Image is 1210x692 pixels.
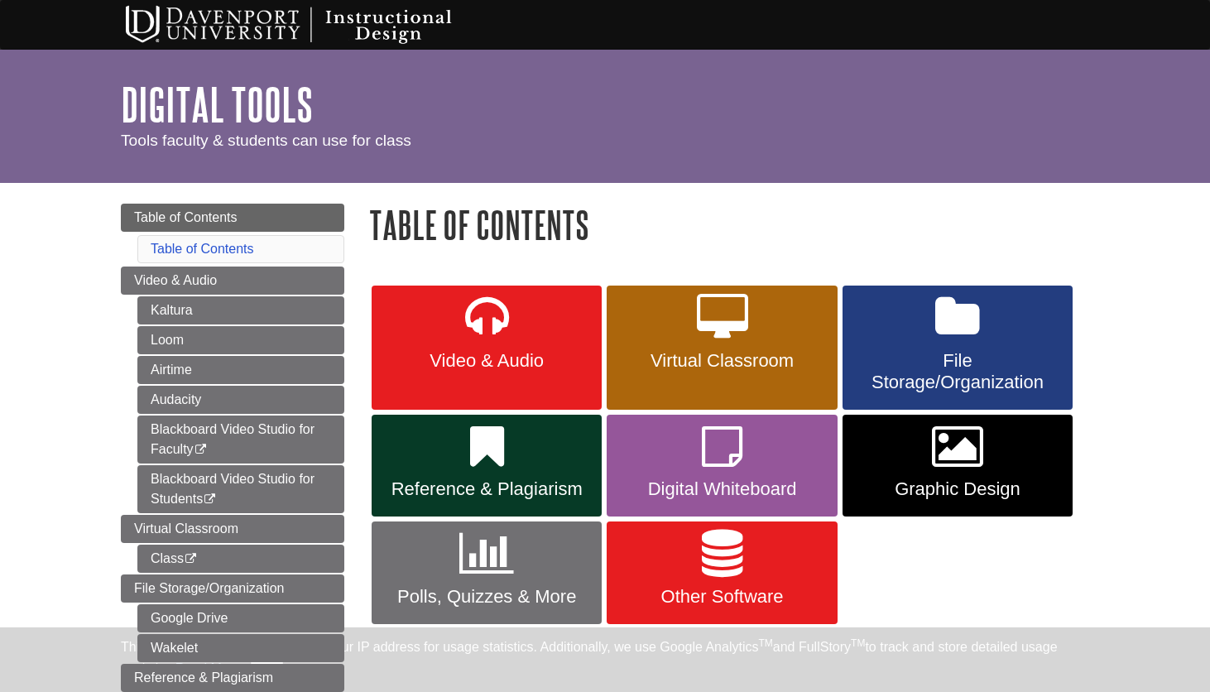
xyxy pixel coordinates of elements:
a: Blackboard Video Studio for Faculty [137,416,344,464]
img: Davenport University Instructional Design [113,4,510,46]
span: Reference & Plagiarism [384,478,589,500]
a: Audacity [137,386,344,414]
a: Graphic Design [843,415,1073,517]
span: Video & Audio [384,350,589,372]
span: Virtual Classroom [134,521,238,536]
a: Digital Whiteboard [607,415,837,517]
a: Reference & Plagiarism [121,664,344,692]
span: Video & Audio [134,273,217,287]
span: File Storage/Organization [134,581,284,595]
a: File Storage/Organization [121,574,344,603]
i: This link opens in a new window [203,494,217,505]
a: Video & Audio [121,267,344,295]
a: Table of Contents [121,204,344,232]
a: Video & Audio [372,286,602,410]
span: Reference & Plagiarism [134,670,273,685]
span: Other Software [619,586,824,608]
a: File Storage/Organization [843,286,1073,410]
a: Class [137,545,344,573]
a: Loom [137,326,344,354]
span: Table of Contents [134,210,238,224]
h1: Table of Contents [369,204,1089,246]
a: Reference & Plagiarism [372,415,602,517]
span: Virtual Classroom [619,350,824,372]
a: Table of Contents [151,242,254,256]
a: Polls, Quizzes & More [372,521,602,624]
a: Airtime [137,356,344,384]
a: Digital Tools [121,79,313,130]
span: Digital Whiteboard [619,478,824,500]
a: Google Drive [137,604,344,632]
span: Graphic Design [855,478,1060,500]
a: Wakelet [137,634,344,662]
a: Kaltura [137,296,344,324]
a: Virtual Classroom [121,515,344,543]
a: Blackboard Video Studio for Students [137,465,344,513]
a: Other Software [607,521,837,624]
span: Polls, Quizzes & More [384,586,589,608]
span: Tools faculty & students can use for class [121,132,411,149]
i: This link opens in a new window [184,554,198,565]
a: Virtual Classroom [607,286,837,410]
span: File Storage/Organization [855,350,1060,393]
i: This link opens in a new window [194,445,208,455]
